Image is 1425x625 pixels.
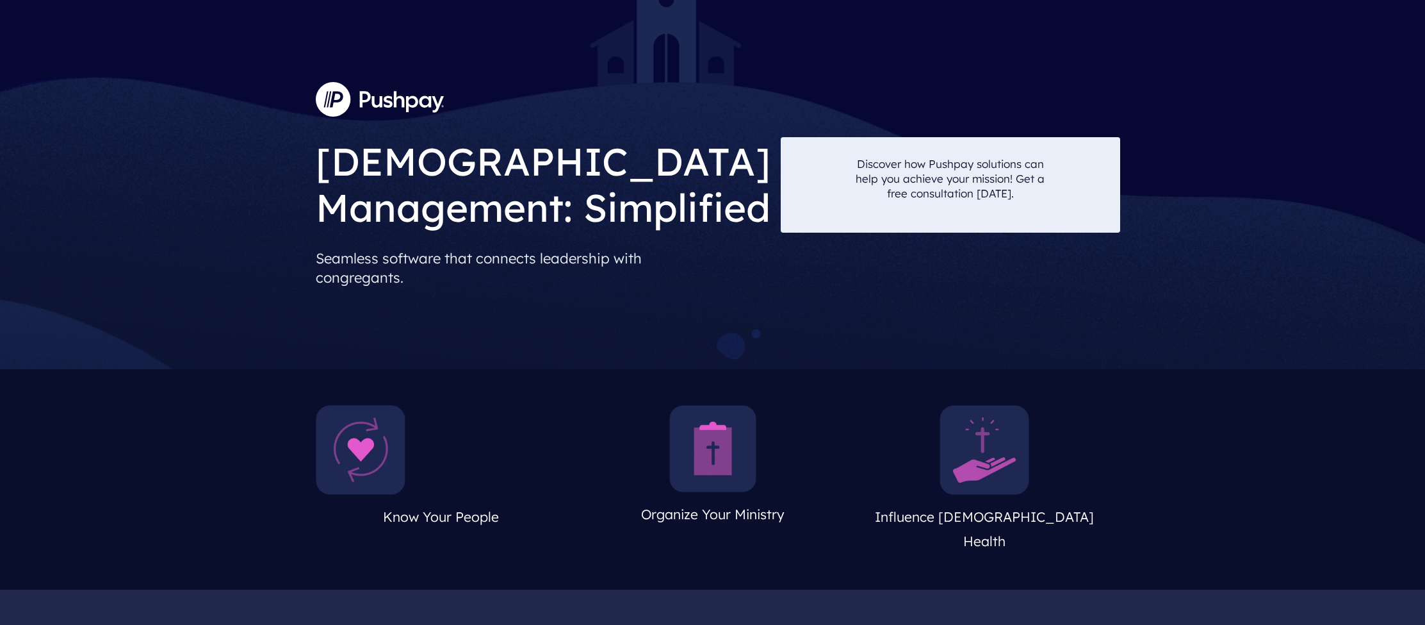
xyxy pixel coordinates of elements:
[875,508,1094,549] span: Influence [DEMOGRAPHIC_DATA] Health
[641,506,785,522] span: Organize Your Ministry
[316,128,770,234] h1: [DEMOGRAPHIC_DATA] Management: Simplified
[856,156,1045,201] p: Discover how Pushpay solutions can help you achieve your mission! Get a free consultation [DATE].
[383,508,499,525] span: Know Your People
[316,244,770,292] p: Seamless software that connects leadership with congregants.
